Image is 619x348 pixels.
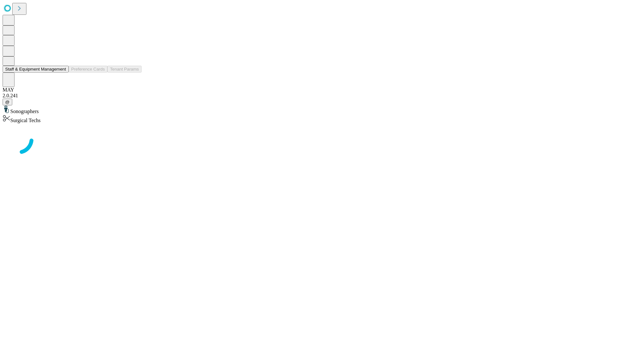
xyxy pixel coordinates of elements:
[69,66,107,72] button: Preference Cards
[3,99,12,105] button: @
[3,66,69,72] button: Staff & Equipment Management
[107,66,142,72] button: Tenant Params
[3,87,616,93] div: MAY
[3,105,616,114] div: Sonographers
[3,114,616,123] div: Surgical Techs
[5,100,10,104] span: @
[3,93,616,99] div: 2.0.241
